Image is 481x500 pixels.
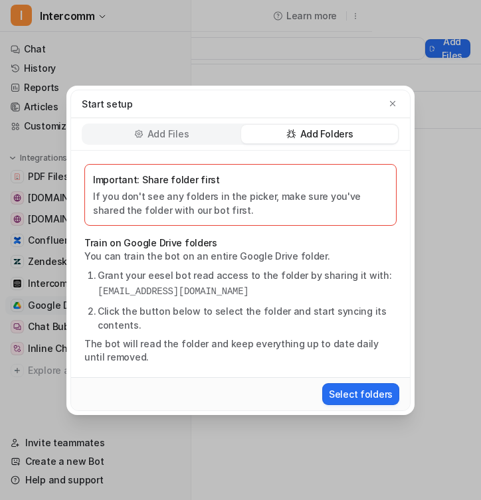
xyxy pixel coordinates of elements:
p: Start setup [82,97,133,111]
button: Select folders [322,383,399,405]
p: If you don't see any folders in the picker, make sure you've shared the folder with our bot first. [93,189,388,217]
p: Important: Share folder first [93,173,388,187]
p: You can train the bot on an entire Google Drive folder. [84,250,397,263]
p: Add Files [147,127,189,141]
li: Click the button below to select the folder and start syncing its contents. [98,304,397,332]
li: Grant your eesel bot read access to the folder by sharing it with: [98,268,397,299]
pre: [EMAIL_ADDRESS][DOMAIN_NAME] [98,285,397,299]
p: The bot will read the folder and keep everything up to date daily until removed. [84,337,397,364]
p: Train on Google Drive folders [84,236,397,250]
p: Add Folders [300,127,353,141]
